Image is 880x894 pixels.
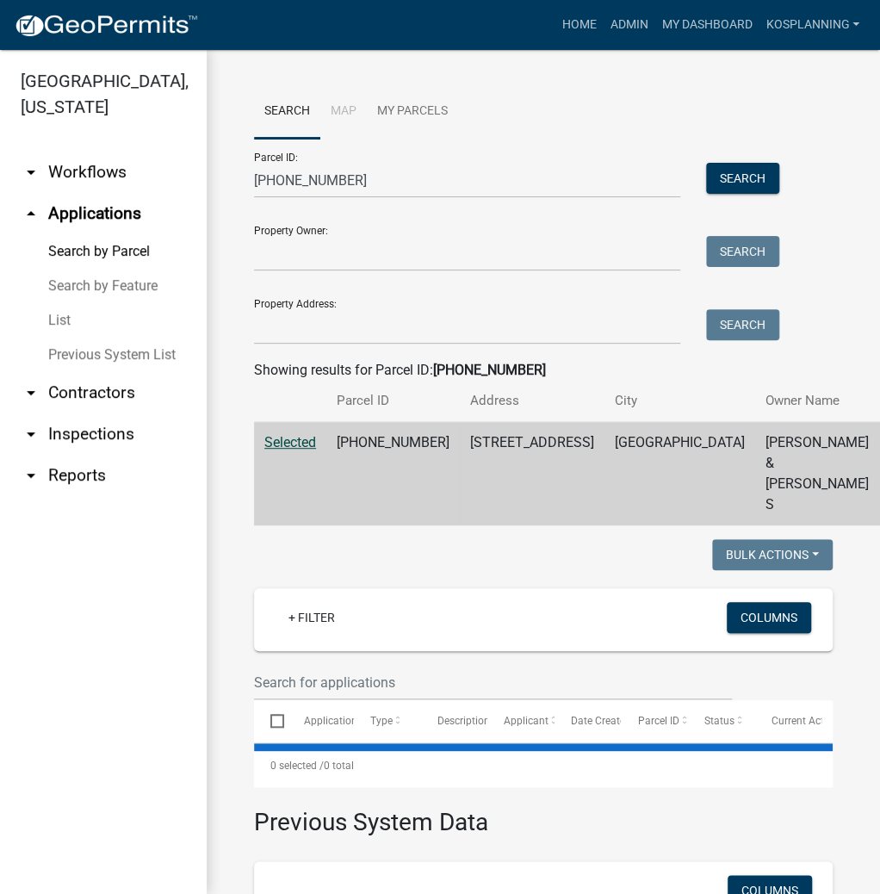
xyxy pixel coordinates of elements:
datatable-header-cell: Type [354,700,421,742]
button: Search [706,309,779,340]
datatable-header-cell: Parcel ID [621,700,688,742]
input: Search for applications [254,665,732,700]
i: arrow_drop_down [21,424,41,444]
a: My Parcels [367,84,458,140]
datatable-header-cell: Application Number [287,700,354,742]
a: Admin [603,9,654,41]
datatable-header-cell: Date Created [555,700,622,742]
i: arrow_drop_down [21,162,41,183]
td: [PHONE_NUMBER] [326,422,460,526]
datatable-header-cell: Description [421,700,488,742]
datatable-header-cell: Applicant [487,700,555,742]
button: Columns [727,602,811,633]
datatable-header-cell: Select [254,700,287,742]
th: Parcel ID [326,381,460,421]
td: [GEOGRAPHIC_DATA] [604,422,755,526]
h3: Previous System Data [254,787,833,841]
span: Current Activity [772,715,843,727]
div: 0 total [254,744,833,787]
a: Search [254,84,320,140]
a: + Filter [275,602,349,633]
span: Status [704,715,734,727]
div: Showing results for Parcel ID: [254,360,833,381]
span: Date Created [571,715,631,727]
datatable-header-cell: Current Activity [754,700,821,742]
td: [PERSON_NAME] & [PERSON_NAME] S [755,422,879,526]
button: Search [706,236,779,267]
i: arrow_drop_down [21,382,41,403]
th: Owner Name [755,381,879,421]
button: Bulk Actions [712,539,833,570]
button: Search [706,163,779,194]
td: [STREET_ADDRESS] [460,422,604,526]
span: 0 selected / [270,760,324,772]
datatable-header-cell: Status [688,700,755,742]
span: Description [437,715,490,727]
strong: [PHONE_NUMBER] [433,362,546,378]
span: Type [370,715,393,727]
span: Applicant [504,715,548,727]
a: Home [555,9,603,41]
a: Selected [264,434,316,450]
th: Address [460,381,604,421]
span: Application Number [304,715,398,727]
span: Parcel ID [637,715,679,727]
a: My Dashboard [654,9,759,41]
i: arrow_drop_up [21,203,41,224]
th: City [604,381,755,421]
a: kosplanning [759,9,866,41]
i: arrow_drop_down [21,465,41,486]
